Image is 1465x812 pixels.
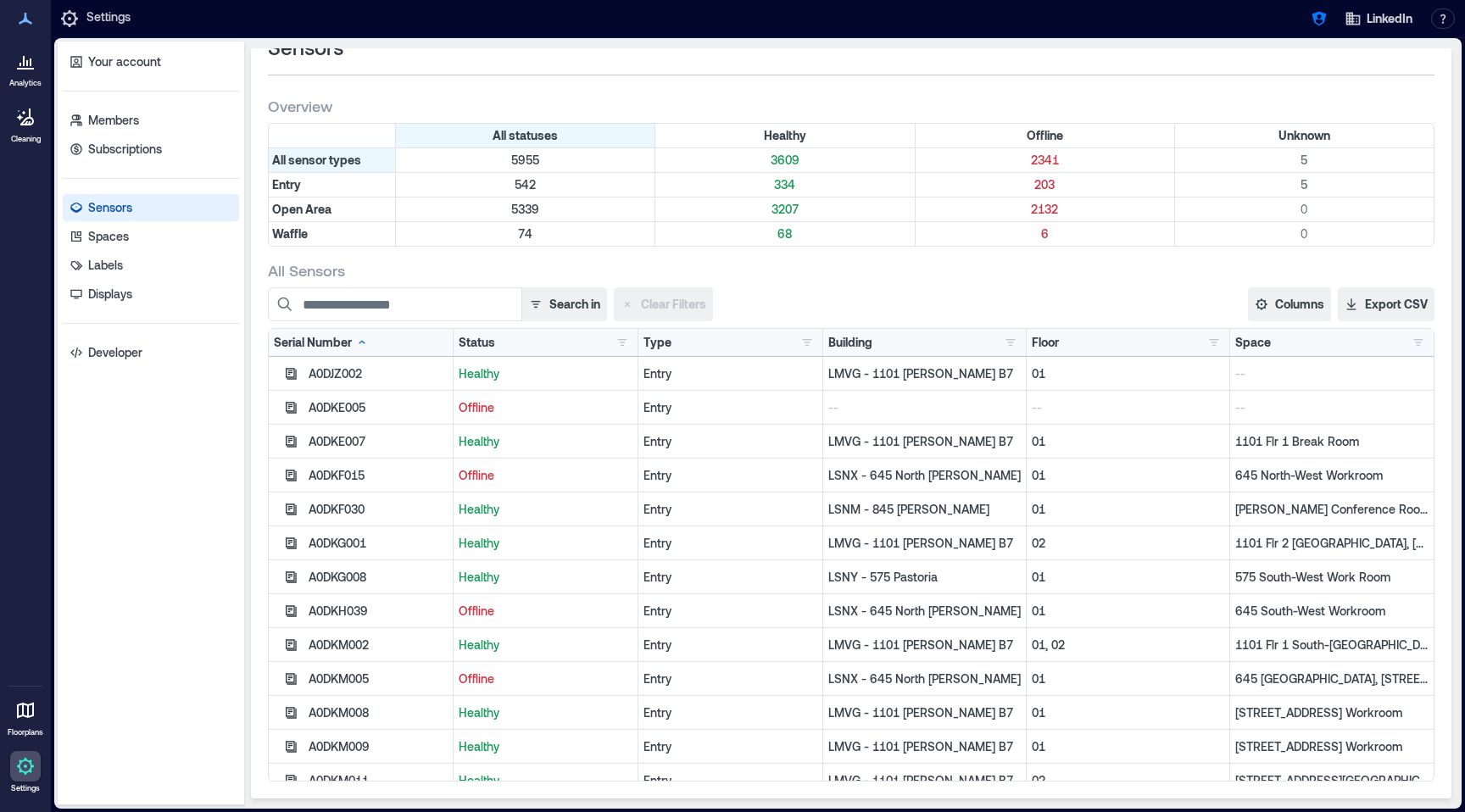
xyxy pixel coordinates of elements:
a: Developer [63,339,239,366]
a: Your account [63,48,239,75]
p: 5 [1178,152,1430,169]
p: Settings [86,8,131,29]
div: Filter by Type: Waffle [269,222,396,246]
a: Displays [63,281,239,308]
p: 02 [1032,772,1224,789]
p: 542 [399,176,651,193]
p: 3207 [659,201,911,218]
button: Search in [521,287,607,321]
div: A0DKM011 [309,772,448,789]
p: -- [1235,399,1429,416]
span: LinkedIn [1367,10,1412,27]
div: Filter by Type: Entry [269,173,396,197]
p: 01 [1032,365,1224,382]
p: -- [1032,399,1224,416]
div: A0DKM005 [309,670,448,687]
p: 645 [GEOGRAPHIC_DATA], [STREET_ADDRESS] Workroom [1235,670,1429,687]
div: Entry [643,365,817,382]
p: [STREET_ADDRESS] Workroom [1235,738,1429,755]
div: Entry [643,535,817,552]
p: Healthy [459,704,632,721]
div: A0DKH039 [309,603,448,620]
p: Healthy [459,772,632,789]
div: All statuses [396,124,655,147]
p: 0 [1178,201,1430,218]
p: [PERSON_NAME] Conference Room [1235,501,1429,518]
div: A0DKE005 [309,399,448,416]
p: Offline [459,467,632,484]
p: Offline [459,399,632,416]
div: Entry [643,637,817,653]
p: Healthy [459,501,632,518]
p: 01 [1032,569,1224,586]
p: -- [1235,365,1429,382]
p: 01 [1032,603,1224,620]
div: Status [459,334,495,351]
div: Filter by Type: Open Area [269,197,396,221]
div: Entry [643,670,817,687]
button: Clear Filters [614,287,713,321]
p: Offline [459,670,632,687]
div: Filter by Type: Entry & Status: Offline [916,173,1175,197]
div: Filter by Status: Healthy [655,124,915,147]
button: Columns [1248,287,1331,321]
p: 575 South-West Work Room [1235,569,1429,586]
p: Healthy [459,738,632,755]
p: Healthy [459,637,632,653]
div: Filter by Type: Open Area & Status: Healthy [655,197,915,221]
p: Settings [11,783,40,793]
div: Serial Number [274,334,369,351]
div: Filter by Type: Waffle & Status: Offline [916,222,1175,246]
a: Members [63,107,239,134]
p: 01 [1032,467,1224,484]
a: Sensors [63,194,239,221]
p: Displays [88,286,132,303]
div: A0DKF030 [309,501,448,518]
div: A0DJZ002 [309,365,448,382]
p: 6 [919,225,1171,242]
p: Healthy [459,569,632,586]
p: LSNX - 645 North [PERSON_NAME] [828,467,1021,484]
p: LMVG - 1101 [PERSON_NAME] B7 [828,637,1021,653]
p: 68 [659,225,911,242]
p: Healthy [459,365,632,382]
p: 1101 Flr 2 [GEOGRAPHIC_DATA], [GEOGRAPHIC_DATA] 2 South-[GEOGRAPHIC_DATA] [1235,535,1429,552]
div: Entry [643,738,817,755]
p: 02 [1032,535,1224,552]
p: 01 [1032,501,1224,518]
p: -- [828,399,1021,416]
div: Entry [643,433,817,450]
div: Space [1235,334,1271,351]
p: 2341 [919,152,1171,169]
a: Floorplans [3,690,48,742]
p: 1101 Flr 1 Break Room [1235,433,1429,450]
p: LMVG - 1101 [PERSON_NAME] B7 [828,433,1021,450]
p: 01 [1032,670,1224,687]
p: 5339 [399,201,651,218]
p: 01, 02 [1032,637,1224,653]
p: Members [88,112,139,129]
div: Entry [643,603,817,620]
p: Healthy [459,535,632,552]
a: Labels [63,252,239,279]
p: LMVG - 1101 [PERSON_NAME] B7 [828,365,1021,382]
div: Entry [643,704,817,721]
div: Filter by Status: Unknown [1175,124,1434,147]
div: A0DKG001 [309,535,448,552]
p: 5955 [399,152,651,169]
div: A0DKE007 [309,433,448,450]
div: Entry [643,467,817,484]
p: LSNX - 645 North [PERSON_NAME] [828,603,1021,620]
p: Healthy [459,433,632,450]
p: [STREET_ADDRESS][GEOGRAPHIC_DATA] [1235,772,1429,789]
p: Spaces [88,228,129,245]
span: All Sensors [268,260,345,281]
p: Your account [88,53,161,70]
a: Settings [5,746,46,798]
div: Entry [643,569,817,586]
p: [STREET_ADDRESS] Workroom [1235,704,1429,721]
div: Filter by Type: Waffle & Status: Healthy [655,222,915,246]
div: A0DKM002 [309,637,448,653]
p: 1101 Flr 1 South-[GEOGRAPHIC_DATA], 1101 Flr 2 South-[GEOGRAPHIC_DATA] [1235,637,1429,653]
div: A0DKM008 [309,704,448,721]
